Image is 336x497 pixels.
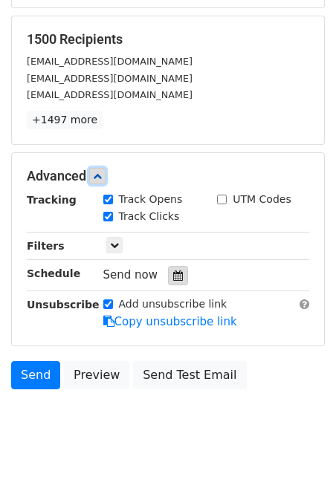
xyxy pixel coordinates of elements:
a: Send [11,361,60,389]
label: UTM Codes [233,192,291,207]
small: [EMAIL_ADDRESS][DOMAIN_NAME] [27,73,193,84]
a: +1497 more [27,111,103,129]
strong: Schedule [27,267,80,279]
h5: Advanced [27,168,309,184]
h5: 1500 Recipients [27,31,309,48]
a: Preview [64,361,129,389]
span: Send now [103,268,158,282]
a: Copy unsubscribe link [103,315,237,328]
strong: Tracking [27,194,77,206]
strong: Unsubscribe [27,299,100,311]
small: [EMAIL_ADDRESS][DOMAIN_NAME] [27,56,193,67]
strong: Filters [27,240,65,252]
label: Track Clicks [119,209,180,224]
label: Add unsubscribe link [119,296,227,312]
iframe: Chat Widget [262,426,336,497]
small: [EMAIL_ADDRESS][DOMAIN_NAME] [27,89,193,100]
label: Track Opens [119,192,183,207]
a: Send Test Email [133,361,246,389]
